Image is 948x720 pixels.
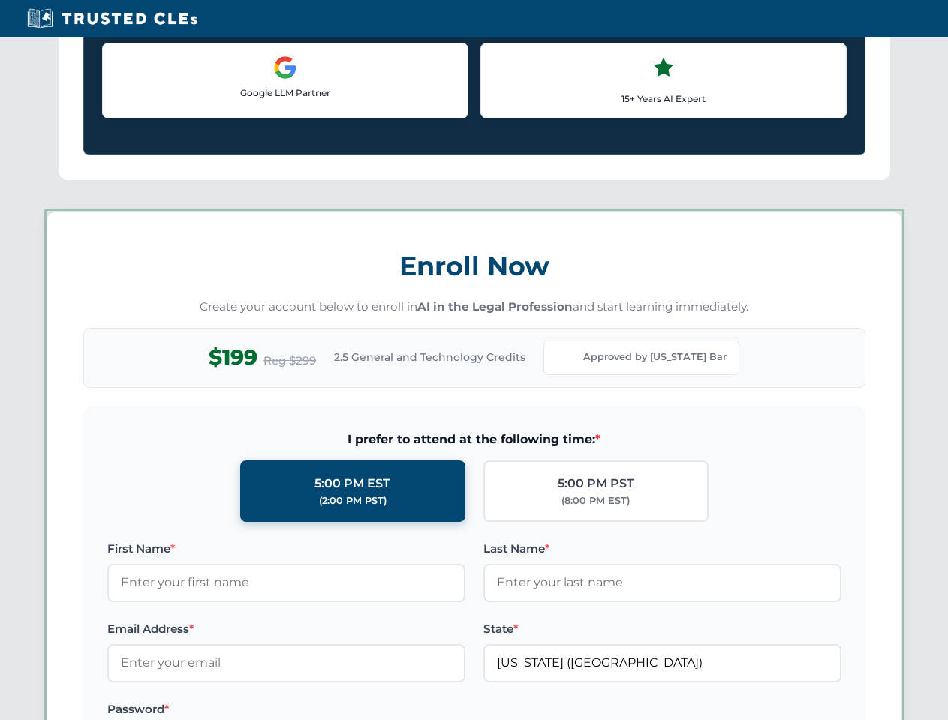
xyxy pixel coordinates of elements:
[209,340,257,374] span: $199
[493,91,834,106] p: 15+ Years AI Expert
[107,620,465,638] label: Email Address
[107,700,465,718] label: Password
[83,298,865,316] p: Create your account below to enroll in and start learning immediately.
[483,564,841,601] input: Enter your last name
[115,85,456,100] p: Google LLM Partner
[483,540,841,558] label: Last Name
[319,493,387,508] div: (2:00 PM PST)
[273,55,297,79] img: Google
[556,347,577,368] img: Florida Bar
[483,644,841,682] input: Florida (FL)
[334,349,525,365] span: 2.5 General and Technology Credits
[83,242,865,289] h3: Enroll Now
[417,299,573,313] strong: AI in the Legal Profession
[107,540,465,558] label: First Name
[483,620,841,638] label: State
[263,352,316,370] span: Reg $299
[561,493,630,508] div: (8:00 PM EST)
[558,474,634,493] div: 5:00 PM PST
[107,644,465,682] input: Enter your email
[23,7,202,30] img: Trusted CLEs
[583,349,727,364] span: Approved by [US_STATE] Bar
[107,564,465,601] input: Enter your first name
[314,474,390,493] div: 5:00 PM EST
[107,430,841,449] span: I prefer to attend at the following time:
